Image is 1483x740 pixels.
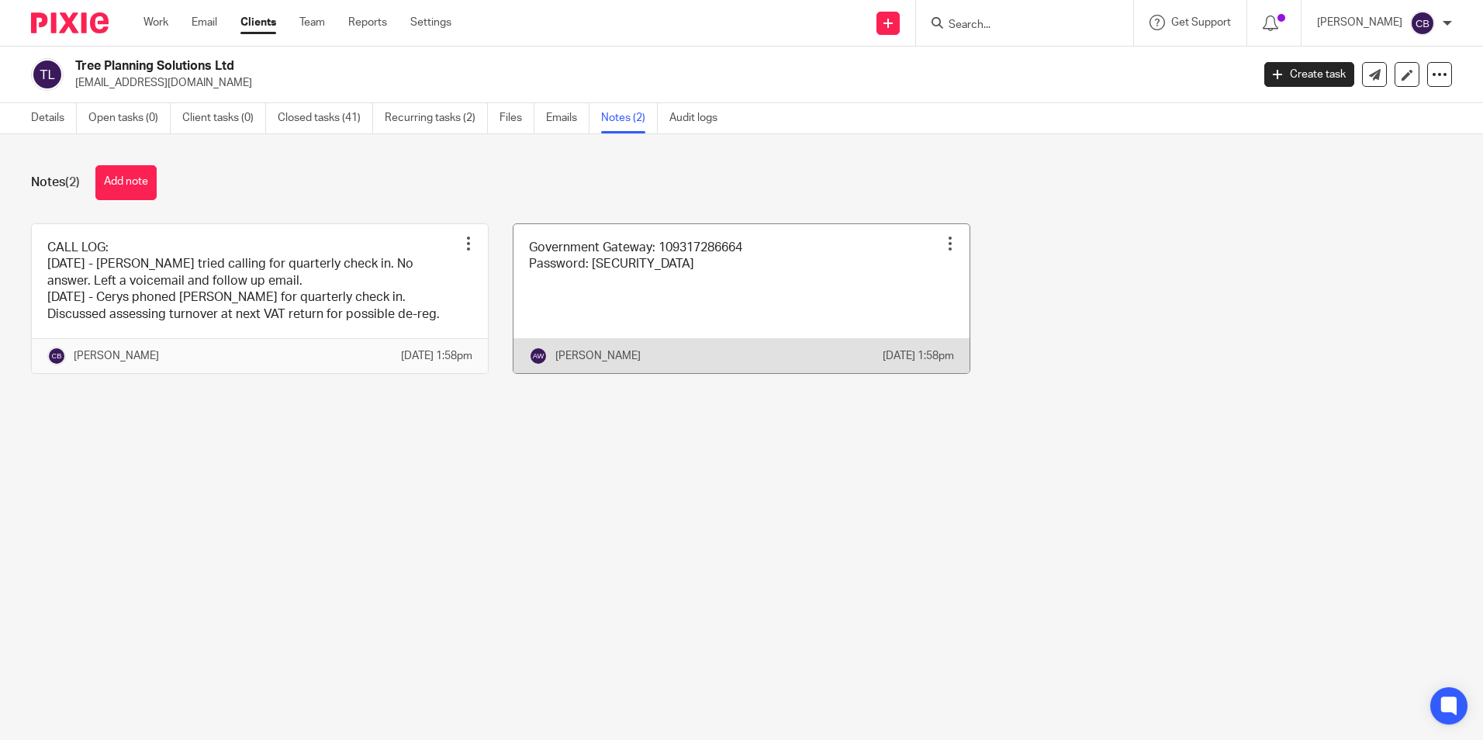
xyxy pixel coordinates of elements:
[348,15,387,30] a: Reports
[529,347,548,365] img: svg%3E
[947,19,1087,33] input: Search
[410,15,451,30] a: Settings
[601,103,658,133] a: Notes (2)
[31,175,80,191] h1: Notes
[669,103,729,133] a: Audit logs
[1171,17,1231,28] span: Get Support
[883,348,954,364] p: [DATE] 1:58pm
[546,103,589,133] a: Emails
[500,103,534,133] a: Files
[182,103,266,133] a: Client tasks (0)
[555,348,641,364] p: [PERSON_NAME]
[75,58,1008,74] h2: Tree Planning Solutions Ltd
[31,58,64,91] img: svg%3E
[1264,62,1354,87] a: Create task
[240,15,276,30] a: Clients
[192,15,217,30] a: Email
[95,165,157,200] button: Add note
[1317,15,1402,30] p: [PERSON_NAME]
[31,103,77,133] a: Details
[1410,11,1435,36] img: svg%3E
[385,103,488,133] a: Recurring tasks (2)
[65,176,80,188] span: (2)
[74,348,159,364] p: [PERSON_NAME]
[278,103,373,133] a: Closed tasks (41)
[299,15,325,30] a: Team
[401,348,472,364] p: [DATE] 1:58pm
[47,347,66,365] img: svg%3E
[88,103,171,133] a: Open tasks (0)
[143,15,168,30] a: Work
[31,12,109,33] img: Pixie
[75,75,1241,91] p: [EMAIL_ADDRESS][DOMAIN_NAME]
